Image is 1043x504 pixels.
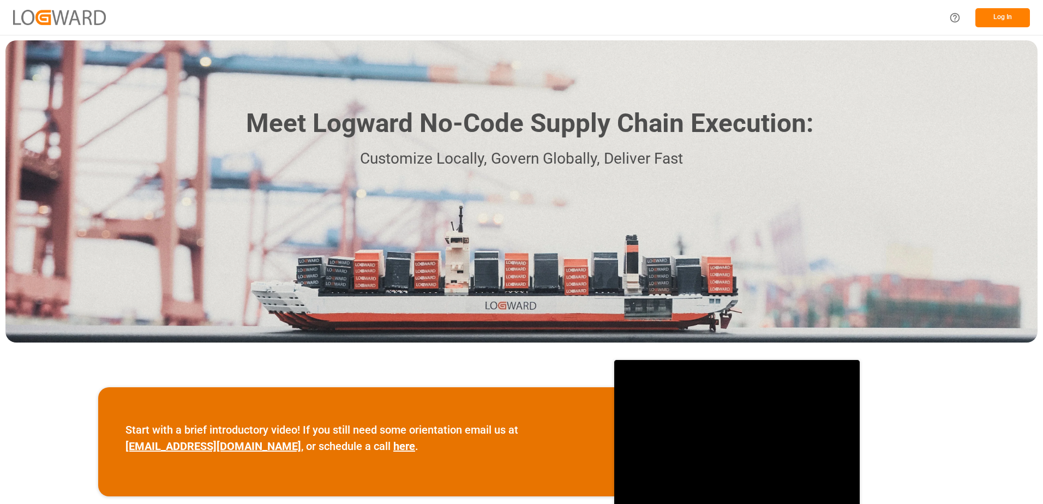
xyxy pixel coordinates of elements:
img: Logward_new_orange.png [13,10,106,25]
a: here [393,440,415,453]
button: Help Center [943,5,967,30]
h1: Meet Logward No-Code Supply Chain Execution: [246,104,813,143]
a: [EMAIL_ADDRESS][DOMAIN_NAME] [125,440,301,453]
p: Start with a brief introductory video! If you still need some orientation email us at , or schedu... [125,422,587,454]
button: Log In [975,8,1030,27]
p: Customize Locally, Govern Globally, Deliver Fast [230,147,813,171]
